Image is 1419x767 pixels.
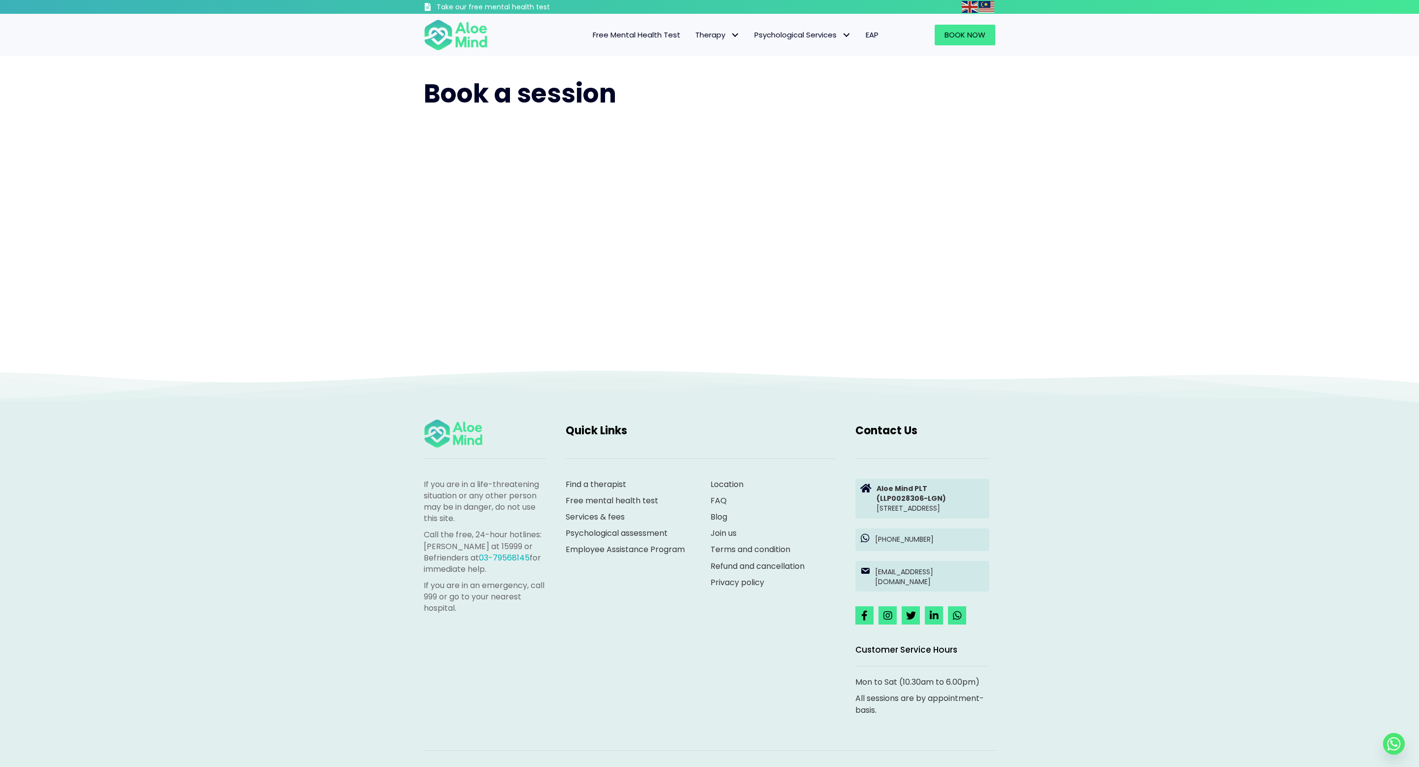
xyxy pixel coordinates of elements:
[855,479,989,519] a: Aloe Mind PLT(LLP0028306-LGN)[STREET_ADDRESS]
[858,25,886,45] a: EAP
[479,552,530,563] a: 03-79568145
[593,30,680,40] span: Free Mental Health Test
[877,484,927,493] strong: Aloe Mind PLT
[566,423,627,438] span: Quick Links
[424,132,995,347] iframe: Booking widget
[424,75,616,111] span: Book a session
[424,479,546,524] p: If you are in a life-threatening situation or any other person may be in danger, do not use this ...
[695,30,740,40] span: Therapy
[501,25,886,45] nav: Menu
[855,676,989,688] p: Mon to Sat (10.30am to 6.00pm)
[855,423,917,438] span: Contact Us
[855,528,989,551] a: [PHONE_NUMBER]
[437,2,603,12] h3: Take our free mental health test
[566,511,625,523] a: Services & fees
[710,479,743,490] a: Location
[424,529,546,575] p: Call the free, 24-hour hotlines: [PERSON_NAME] at 15999 or Befrienders at for immediate help.
[855,644,957,656] span: Customer Service Hours
[710,577,764,588] a: Privacy policy
[962,1,979,12] a: English
[1383,733,1405,755] a: Whatsapp
[877,493,946,503] strong: (LLP0028306-LGN)
[866,30,878,40] span: EAP
[877,484,984,514] p: [STREET_ADDRESS]
[566,527,668,539] a: Psychological assessment
[585,25,688,45] a: Free Mental Health Test
[962,1,978,13] img: en
[566,495,658,506] a: Free mental health test
[710,527,737,539] a: Join us
[688,25,747,45] a: TherapyTherapy: submenu
[728,28,742,42] span: Therapy: submenu
[424,418,483,449] img: Aloe mind Logo
[875,534,984,544] p: [PHONE_NUMBER]
[979,1,995,12] a: Malay
[710,560,805,572] a: Refund and cancellation
[566,544,685,555] a: Employee Assistance Program
[424,580,546,614] p: If you are in an emergency, call 999 or go to your nearest hospital.
[754,30,851,40] span: Psychological Services
[710,544,790,555] a: Terms and condition
[424,2,603,14] a: Take our free mental health test
[855,561,989,592] a: [EMAIL_ADDRESS][DOMAIN_NAME]
[855,693,989,715] p: All sessions are by appointment-basis.
[710,511,727,523] a: Blog
[935,25,995,45] a: Book Now
[710,495,727,506] a: FAQ
[747,25,858,45] a: Psychological ServicesPsychological Services: submenu
[945,30,985,40] span: Book Now
[566,479,626,490] a: Find a therapist
[424,19,488,51] img: Aloe mind Logo
[839,28,853,42] span: Psychological Services: submenu
[979,1,994,13] img: ms
[875,567,984,587] p: [EMAIL_ADDRESS][DOMAIN_NAME]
